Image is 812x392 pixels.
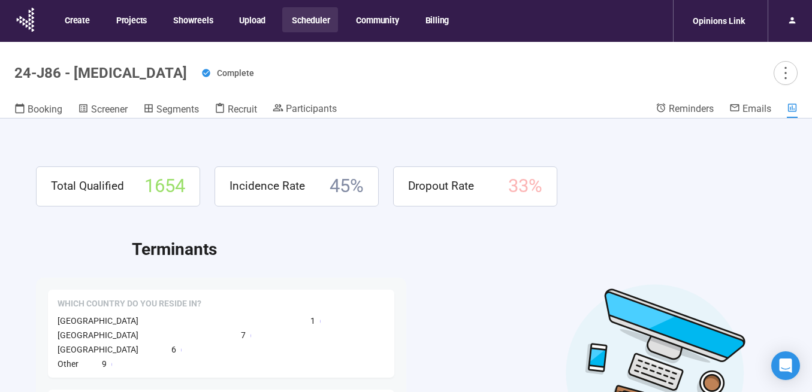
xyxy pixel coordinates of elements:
[215,102,257,118] a: Recruit
[686,10,752,32] div: Opinions Link
[14,102,62,118] a: Booking
[164,7,221,32] button: Showreels
[241,329,246,342] span: 7
[346,7,407,32] button: Community
[132,236,776,263] h2: Terminants
[774,61,798,85] button: more
[230,7,274,32] button: Upload
[777,65,793,81] span: more
[144,172,185,201] span: 1654
[416,7,458,32] button: Billing
[310,314,315,327] span: 1
[91,104,128,115] span: Screener
[78,102,128,118] a: Screener
[742,103,771,114] span: Emails
[408,177,474,195] span: Dropout Rate
[228,104,257,115] span: Recruit
[771,351,800,380] div: Open Intercom Messenger
[273,102,337,117] a: Participants
[330,172,364,201] span: 45 %
[156,104,199,115] span: Segments
[230,177,305,195] span: Incidence Rate
[171,343,176,356] span: 6
[282,7,338,32] button: Scheduler
[217,68,254,78] span: Complete
[58,345,138,354] span: [GEOGRAPHIC_DATA]
[14,65,187,81] h1: 24-J86 - [MEDICAL_DATA]
[286,103,337,114] span: Participants
[58,316,138,326] span: [GEOGRAPHIC_DATA]
[51,177,124,195] span: Total Qualified
[102,357,107,370] span: 9
[143,102,199,118] a: Segments
[58,298,201,310] span: Which country do you reside in?
[669,103,714,114] span: Reminders
[28,104,62,115] span: Booking
[55,7,98,32] button: Create
[58,330,138,340] span: [GEOGRAPHIC_DATA]
[656,102,714,117] a: Reminders
[58,359,79,369] span: Other
[107,7,155,32] button: Projects
[729,102,771,117] a: Emails
[508,172,542,201] span: 33 %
